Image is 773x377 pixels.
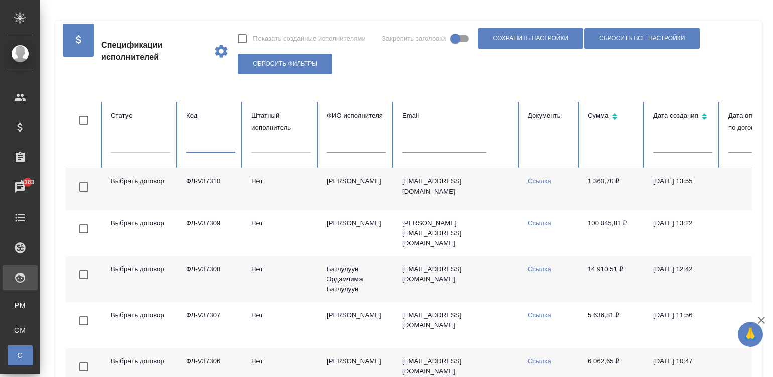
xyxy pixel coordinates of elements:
[580,210,645,256] td: 100 045,81 ₽
[103,210,178,256] td: Выбрать договор
[528,177,551,185] a: Ссылка
[528,110,572,122] div: Документы
[8,295,33,315] a: PM
[528,219,551,227] a: Ссылка
[73,310,94,331] span: Toggle Row Selected
[319,168,394,210] td: [PERSON_NAME]
[528,265,551,273] a: Ссылка
[103,168,178,210] td: Выбрать договор
[103,256,178,302] td: Выбрать договор
[73,218,94,239] span: Toggle Row Selected
[243,168,319,210] td: Нет
[13,350,28,360] span: С
[394,256,520,302] td: [EMAIL_ADDRESS][DOMAIN_NAME]
[243,210,319,256] td: Нет
[645,256,720,302] td: [DATE] 12:42
[178,168,243,210] td: ФЛ-V37310
[528,357,551,365] a: Ссылка
[186,110,235,122] div: Код
[243,256,319,302] td: Нет
[238,54,332,74] button: Сбросить фильтры
[528,311,551,319] a: Ссылка
[73,176,94,198] span: Toggle Row Selected
[178,210,243,256] td: ФЛ-V37309
[580,168,645,210] td: 1 360,70 ₽
[101,39,205,63] span: Спецификации исполнителей
[319,210,394,256] td: [PERSON_NAME]
[738,322,763,347] button: 🙏
[653,110,712,124] div: Сортировка
[580,256,645,302] td: 14 910,51 ₽
[478,28,583,49] button: Сохранить настройки
[73,264,94,285] span: Toggle Row Selected
[580,302,645,348] td: 5 636,81 ₽
[402,110,511,122] div: Email
[394,168,520,210] td: [EMAIL_ADDRESS][DOMAIN_NAME]
[8,320,33,340] a: CM
[584,28,700,49] button: Сбросить все настройки
[3,175,38,200] a: 5363
[15,177,40,187] span: 5363
[645,210,720,256] td: [DATE] 13:22
[327,110,386,122] div: ФИО исполнителя
[319,302,394,348] td: [PERSON_NAME]
[178,302,243,348] td: ФЛ-V37307
[103,302,178,348] td: Выбрать договор
[394,210,520,256] td: [PERSON_NAME][EMAIL_ADDRESS][DOMAIN_NAME]
[253,60,317,68] span: Сбросить фильтры
[588,110,637,124] div: Сортировка
[251,110,311,134] div: Штатный исполнитель
[394,302,520,348] td: [EMAIL_ADDRESS][DOMAIN_NAME]
[8,345,33,365] a: С
[645,302,720,348] td: [DATE] 11:56
[13,325,28,335] span: CM
[178,256,243,302] td: ФЛ-V37308
[111,110,170,122] div: Статус
[243,302,319,348] td: Нет
[493,34,568,43] span: Сохранить настройки
[645,168,720,210] td: [DATE] 13:55
[742,324,759,345] span: 🙏
[253,34,366,44] span: Показать созданные исполнителями
[319,256,394,302] td: Батчулуун Эрдэмчимэг Батчулуун
[599,34,685,43] span: Сбросить все настройки
[382,34,446,44] span: Закрепить заголовки
[13,300,28,310] span: PM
